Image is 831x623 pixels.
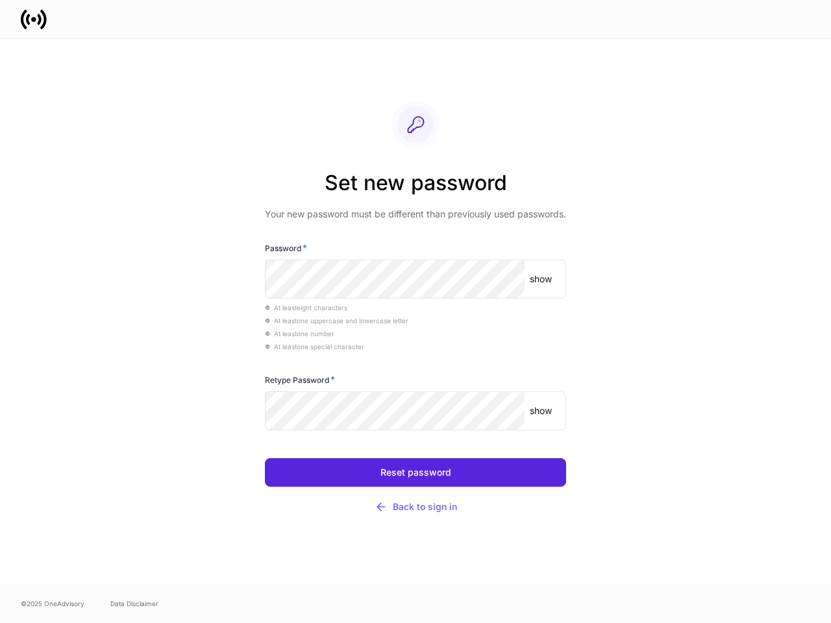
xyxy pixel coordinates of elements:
[265,304,347,311] span: At least eight characters
[375,500,457,513] div: Back to sign in
[265,330,334,337] span: At least one number
[265,317,408,324] span: At least one uppercase and lowercase letter
[265,169,566,208] h2: Set new password
[530,273,552,286] p: show
[265,492,566,522] button: Back to sign in
[265,458,566,487] button: Reset password
[530,404,552,417] p: show
[265,208,566,221] p: Your new password must be different than previously used passwords.
[265,373,335,386] h6: Retype Password
[265,241,307,254] h6: Password
[265,343,364,350] span: At least one special character
[110,598,158,609] a: Data Disclaimer
[380,468,451,477] div: Reset password
[21,598,84,609] span: © 2025 OneAdvisory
